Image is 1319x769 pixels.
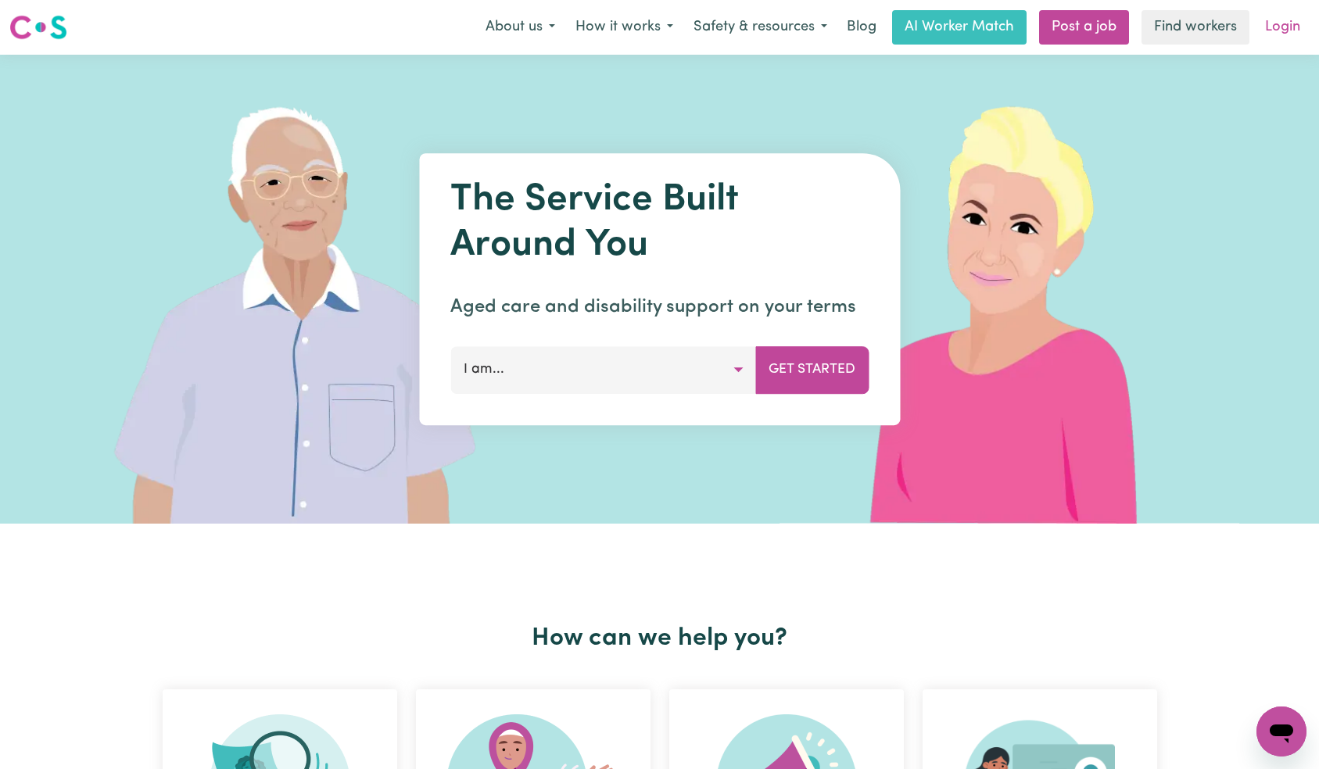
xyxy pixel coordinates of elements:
h2: How can we help you? [153,624,1167,653]
button: How it works [565,11,683,44]
a: Blog [837,10,886,45]
a: AI Worker Match [892,10,1027,45]
p: Aged care and disability support on your terms [450,293,869,321]
a: Careseekers logo [9,9,67,45]
a: Login [1256,10,1310,45]
a: Post a job [1039,10,1129,45]
button: I am... [450,346,756,393]
iframe: Button to launch messaging window [1256,706,1306,756]
img: Careseekers logo [9,13,67,41]
a: Find workers [1142,10,1249,45]
h1: The Service Built Around You [450,178,869,268]
button: Safety & resources [683,11,837,44]
button: Get Started [755,346,869,393]
button: About us [475,11,565,44]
